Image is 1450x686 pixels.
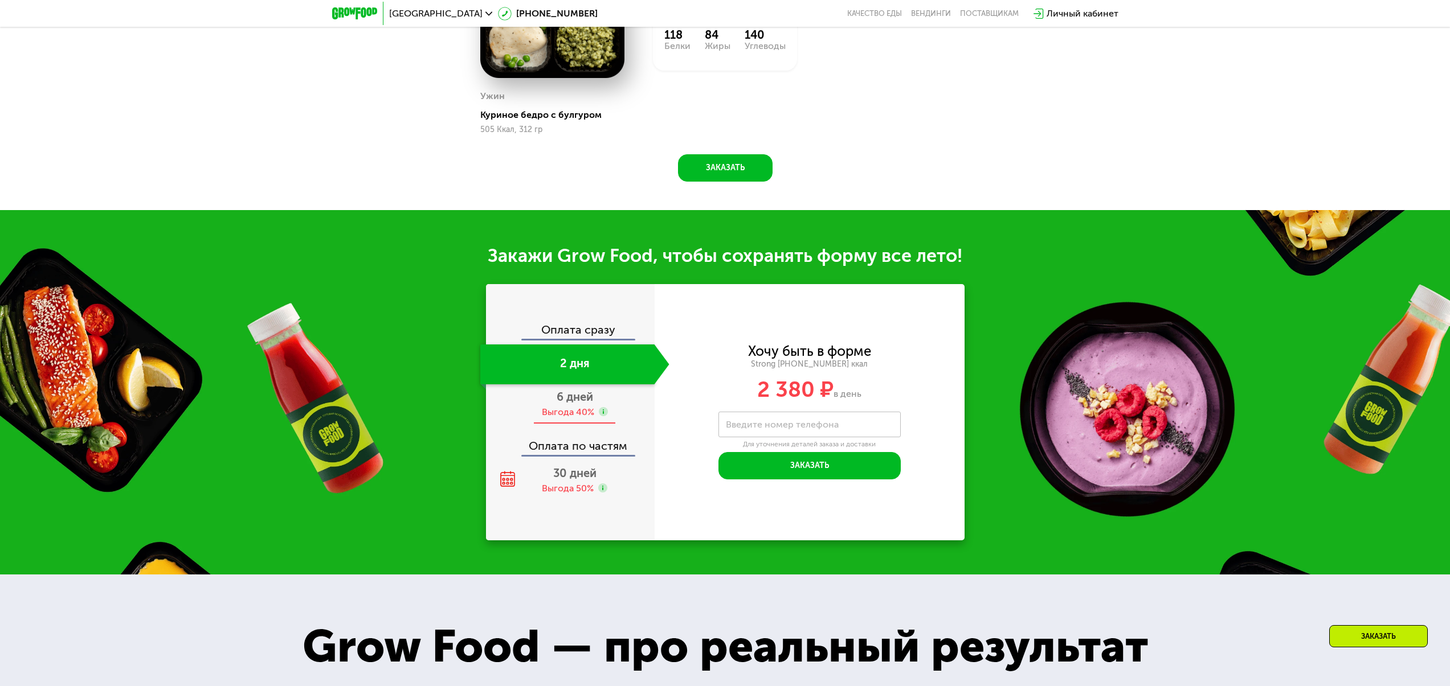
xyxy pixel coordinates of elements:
div: Личный кабинет [1047,7,1118,20]
div: 118 [664,28,691,42]
div: Выгода 40% [542,406,594,418]
label: Введите номер телефона [726,421,839,428]
a: [PHONE_NUMBER] [498,7,598,20]
div: 505 Ккал, 312 гр [480,125,624,134]
div: поставщикам [960,9,1019,18]
div: Жиры [705,42,730,51]
div: Белки [664,42,691,51]
div: Ужин [480,88,505,105]
div: Оплата по частям [487,429,655,455]
div: Куриное бедро с булгуром [480,109,634,121]
span: 2 380 ₽ [757,376,834,402]
span: в день [834,388,861,399]
div: Хочу быть в форме [748,345,871,358]
div: 140 [745,28,786,42]
button: Заказать [678,154,773,182]
span: 6 дней [557,390,593,404]
span: [GEOGRAPHIC_DATA] [389,9,483,18]
div: Выгода 50% [542,482,594,495]
div: Оплата сразу [487,324,655,339]
div: Для уточнения деталей заказа и доставки [718,440,901,449]
div: Заказать [1329,625,1428,647]
div: Strong [PHONE_NUMBER] ккал [655,359,965,369]
div: 84 [705,28,730,42]
div: Углеводы [745,42,786,51]
div: Grow Food — про реальный результат [268,612,1182,681]
a: Качество еды [847,9,902,18]
span: 30 дней [553,466,597,480]
button: Заказать [718,452,901,479]
a: Вендинги [911,9,951,18]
